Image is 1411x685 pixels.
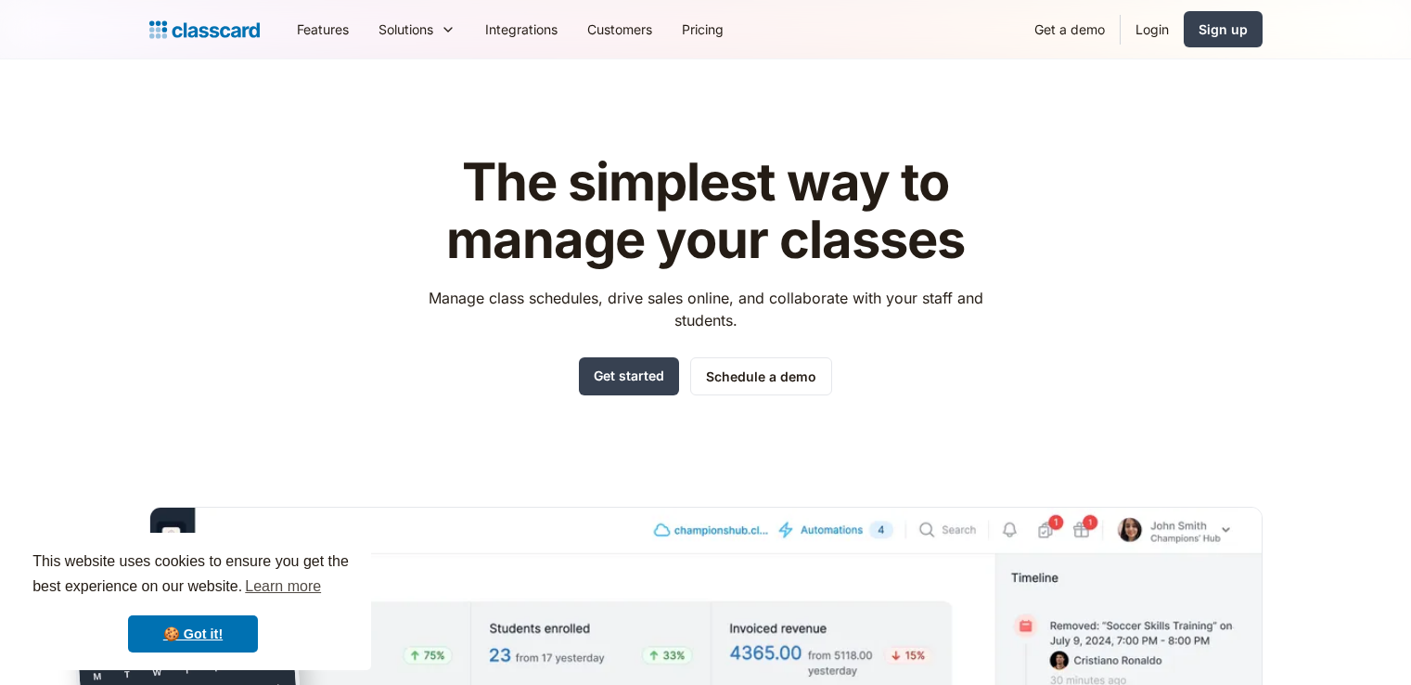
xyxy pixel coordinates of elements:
[1121,8,1184,50] a: Login
[128,615,258,653] a: dismiss cookie message
[364,8,470,50] div: Solutions
[149,17,260,43] a: home
[32,550,353,601] span: This website uses cookies to ensure you get the best experience on our website.
[282,8,364,50] a: Features
[378,19,433,39] div: Solutions
[411,287,1000,331] p: Manage class schedules, drive sales online, and collaborate with your staff and students.
[1020,8,1120,50] a: Get a demo
[470,8,572,50] a: Integrations
[690,357,832,395] a: Schedule a demo
[15,533,371,670] div: cookieconsent
[667,8,738,50] a: Pricing
[242,573,324,601] a: learn more about cookies
[1199,19,1248,39] div: Sign up
[572,8,667,50] a: Customers
[1184,11,1263,47] a: Sign up
[411,154,1000,268] h1: The simplest way to manage your classes
[579,357,679,395] a: Get started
